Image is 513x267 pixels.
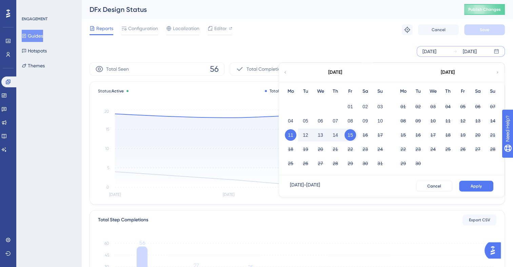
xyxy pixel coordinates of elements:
button: 06 [472,101,484,112]
div: Fr [455,87,470,95]
span: Apply [471,183,482,189]
button: 17 [374,129,386,141]
button: 28 [487,143,498,155]
div: Su [485,87,500,95]
div: [DATE] [422,47,436,55]
div: DFx Design Status [90,5,447,14]
button: 01 [344,101,356,112]
button: 30 [359,158,371,169]
div: [DATE] [328,68,342,76]
button: 07 [330,115,341,127]
tspan: 10 [105,146,109,151]
div: Sa [470,87,485,95]
div: We [426,87,440,95]
button: 31 [374,158,386,169]
tspan: [DATE] [223,192,234,197]
button: 07 [487,101,498,112]
button: 27 [472,143,484,155]
button: 24 [427,143,439,155]
div: Total Seen [265,88,290,94]
button: 10 [374,115,386,127]
button: 30 [412,158,424,169]
button: 12 [300,129,311,141]
button: 26 [300,158,311,169]
button: 29 [397,158,409,169]
button: Apply [459,181,493,192]
tspan: 20 [104,109,109,114]
button: 11 [442,115,454,127]
div: Mo [396,87,411,95]
tspan: 56 [139,240,145,246]
span: Editor [214,24,227,32]
button: 08 [344,115,356,127]
button: 15 [344,129,356,141]
div: Th [328,87,343,95]
button: 09 [412,115,424,127]
button: 19 [457,129,469,141]
button: Export CSV [462,215,496,225]
button: 25 [285,158,296,169]
button: 15 [397,129,409,141]
div: [DATE] - [DATE] [290,181,320,192]
tspan: 0 [106,185,109,190]
tspan: 60 [104,241,109,246]
tspan: 45 [105,253,109,258]
tspan: 5 [107,165,109,170]
button: 18 [285,143,296,155]
button: 06 [315,115,326,127]
span: Total Completion [246,65,283,73]
div: [DATE] [463,47,477,55]
button: 12 [457,115,469,127]
span: Cancel [432,27,446,32]
tspan: 15 [106,127,109,132]
button: 13 [315,129,326,141]
div: Tu [298,87,313,95]
span: Save [480,27,489,32]
button: 22 [397,143,409,155]
button: 21 [330,143,341,155]
button: 23 [359,143,371,155]
button: 11 [285,129,296,141]
div: Su [373,87,388,95]
button: 08 [397,115,409,127]
button: 14 [330,129,341,141]
button: Cancel [416,181,452,192]
button: 20 [315,143,326,155]
button: 09 [359,115,371,127]
button: 20 [472,129,484,141]
button: 13 [472,115,484,127]
button: 14 [487,115,498,127]
tspan: [DATE] [109,192,121,197]
span: Export CSV [469,217,490,223]
span: Cancel [427,183,441,189]
button: Publish Changes [464,4,505,15]
button: 19 [300,143,311,155]
button: Cancel [418,24,459,35]
button: Save [464,24,505,35]
button: 18 [442,129,454,141]
span: Need Help? [16,2,42,10]
div: Mo [283,87,298,95]
span: Configuration [128,24,158,32]
button: 04 [285,115,296,127]
button: 23 [412,143,424,155]
div: [DATE] [441,68,455,76]
button: 10 [427,115,439,127]
button: 25 [442,143,454,155]
div: Fr [343,87,358,95]
button: Guides [22,30,43,42]
button: 01 [397,101,409,112]
div: We [313,87,328,95]
span: Publish Changes [468,7,501,12]
button: 03 [427,101,439,112]
button: 16 [412,129,424,141]
button: 22 [344,143,356,155]
div: Tu [411,87,426,95]
span: Localization [173,24,199,32]
button: 02 [359,101,371,112]
button: 16 [359,129,371,141]
span: Status: [98,88,124,94]
span: 56 [210,64,219,74]
button: 27 [315,158,326,169]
